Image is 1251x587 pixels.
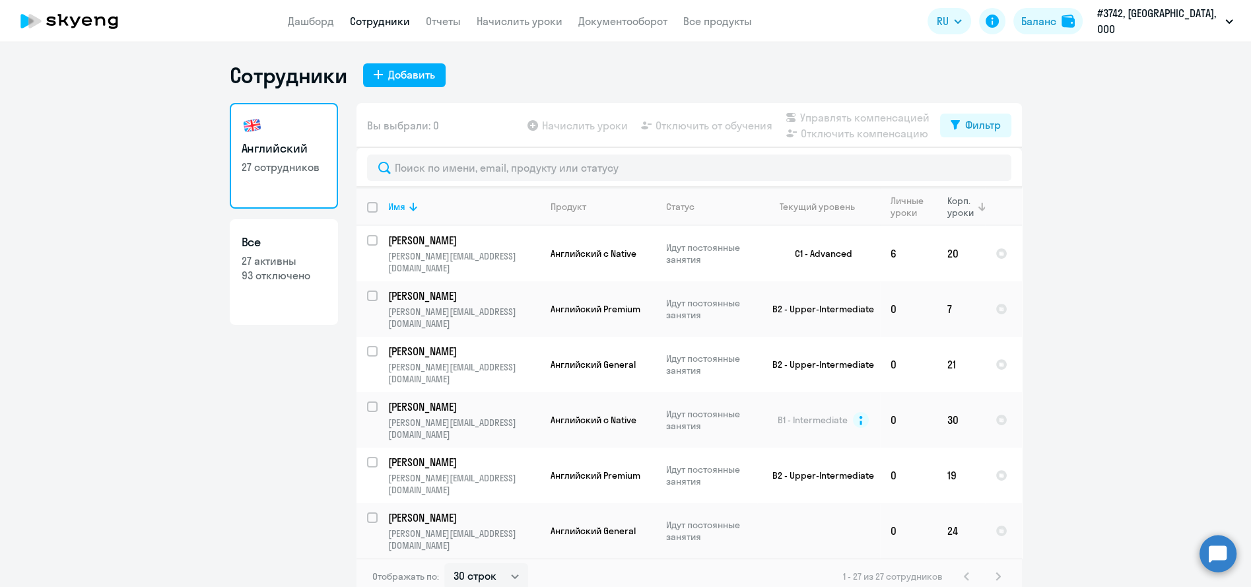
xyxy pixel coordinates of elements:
td: B2 - Upper-Intermediate [757,448,880,503]
div: Продукт [551,201,586,213]
p: 93 отключено [242,268,326,283]
div: Имя [388,201,405,213]
button: Балансbalance [1013,8,1083,34]
button: Добавить [363,63,446,87]
input: Поиск по имени, email, продукту или статусу [367,155,1011,181]
div: Статус [666,201,757,213]
img: english [242,115,263,136]
a: Начислить уроки [477,15,562,28]
img: balance [1062,15,1075,28]
p: [PERSON_NAME][EMAIL_ADDRESS][DOMAIN_NAME] [388,250,539,274]
a: Все27 активны93 отключено [230,219,338,325]
div: Личные уроки [891,195,928,219]
button: RU [928,8,971,34]
div: Текущий уровень [768,201,879,213]
td: 0 [880,337,937,392]
span: Английский General [551,359,636,370]
a: Английский27 сотрудников [230,103,338,209]
div: Имя [388,201,539,213]
td: C1 - Advanced [757,226,880,281]
p: Идут постоянные занятия [666,242,757,265]
p: [PERSON_NAME][EMAIL_ADDRESS][DOMAIN_NAME] [388,361,539,385]
td: 19 [937,448,985,503]
h1: Сотрудники [230,62,347,88]
div: Продукт [551,201,655,213]
a: [PERSON_NAME] [388,233,539,248]
div: Корп. уроки [947,195,984,219]
p: [PERSON_NAME][EMAIL_ADDRESS][DOMAIN_NAME] [388,417,539,440]
a: [PERSON_NAME] [388,344,539,359]
span: B1 - Intermediate [778,414,848,426]
p: [PERSON_NAME] [388,233,537,248]
td: 20 [937,226,985,281]
a: Документооборот [578,15,667,28]
div: Корп. уроки [947,195,976,219]
p: #3742, [GEOGRAPHIC_DATA], ООО [1097,5,1220,37]
p: Идут постоянные занятия [666,297,757,321]
a: Дашборд [288,15,334,28]
td: 24 [937,503,985,559]
p: Идут постоянные занятия [666,353,757,376]
td: B2 - Upper-Intermediate [757,337,880,392]
a: [PERSON_NAME] [388,510,539,525]
p: Идут постоянные занятия [666,519,757,543]
p: Идут постоянные занятия [666,464,757,487]
td: 0 [880,448,937,503]
p: [PERSON_NAME] [388,289,537,303]
p: [PERSON_NAME][EMAIL_ADDRESS][DOMAIN_NAME] [388,528,539,551]
div: Фильтр [965,117,1001,133]
p: [PERSON_NAME] [388,399,537,414]
td: 6 [880,226,937,281]
td: 30 [937,392,985,448]
button: Фильтр [940,114,1011,137]
button: #3742, [GEOGRAPHIC_DATA], ООО [1091,5,1240,37]
p: [PERSON_NAME] [388,455,537,469]
div: Баланс [1021,13,1056,29]
p: [PERSON_NAME][EMAIL_ADDRESS][DOMAIN_NAME] [388,306,539,329]
td: B2 - Upper-Intermediate [757,281,880,337]
span: Вы выбрали: 0 [367,118,439,133]
a: [PERSON_NAME] [388,289,539,303]
span: Английский Premium [551,303,640,315]
h3: Все [242,234,326,251]
h3: Английский [242,140,326,157]
td: 0 [880,503,937,559]
p: Идут постоянные занятия [666,408,757,432]
div: Текущий уровень [780,201,855,213]
a: Сотрудники [350,15,410,28]
span: Отображать по: [372,570,439,582]
p: [PERSON_NAME][EMAIL_ADDRESS][DOMAIN_NAME] [388,472,539,496]
span: Английский с Native [551,414,636,426]
td: 0 [880,281,937,337]
span: Английский Premium [551,469,640,481]
a: [PERSON_NAME] [388,455,539,469]
td: 0 [880,392,937,448]
p: [PERSON_NAME] [388,510,537,525]
div: Добавить [388,67,435,83]
p: 27 активны [242,254,326,268]
p: 27 сотрудников [242,160,326,174]
div: Личные уроки [891,195,936,219]
span: RU [937,13,949,29]
a: [PERSON_NAME] [388,399,539,414]
span: Английский General [551,525,636,537]
a: Все продукты [683,15,752,28]
td: 7 [937,281,985,337]
div: Статус [666,201,694,213]
td: 21 [937,337,985,392]
a: Отчеты [426,15,461,28]
span: Английский с Native [551,248,636,259]
span: 1 - 27 из 27 сотрудников [843,570,943,582]
p: [PERSON_NAME] [388,344,537,359]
